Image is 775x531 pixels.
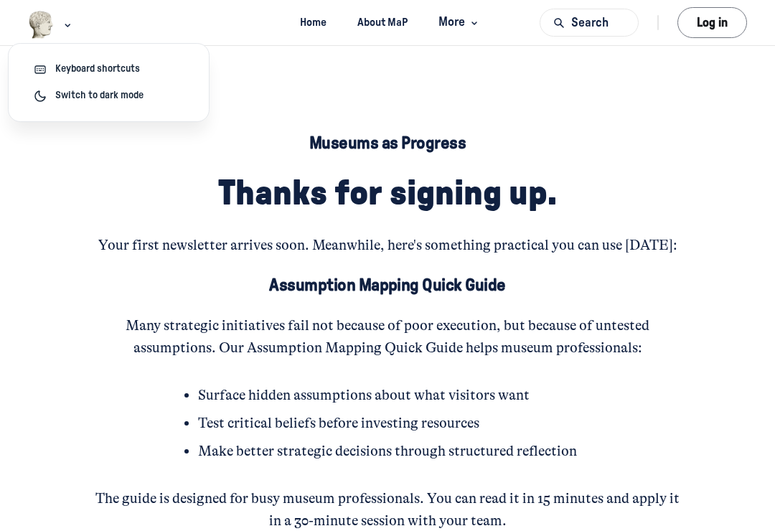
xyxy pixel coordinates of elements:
[198,387,530,403] span: Surface hidden assumptions about what visitors want
[345,9,421,36] a: About MaP
[288,9,339,36] a: Home
[438,13,481,32] span: More
[540,9,639,37] button: Search
[309,135,466,152] span: Museums as Progress
[198,415,479,431] span: Test critical beliefs before investing resources
[218,176,557,212] span: Thanks for signing up.
[28,11,55,39] img: Museums as Progress logo
[98,237,677,253] span: Your first newsletter arrives soon. Meanwhile, here's something practical you can use [DATE]:
[95,490,682,529] span: The guide is designed for busy museum professionals. You can read it in 15 minutes and apply it i...
[126,317,652,356] span: Many strategic initiatives fail not because of poor execution, but because of untested assumption...
[8,43,210,122] div: Museums as Progress logo
[55,62,140,77] span: Keyboard shortcuts
[269,277,505,294] span: Assumption Mapping Quick Guide
[677,7,747,38] button: Log in
[28,9,75,40] button: Museums as Progress logo
[426,9,487,36] button: More
[198,443,577,459] span: Make better strategic decisions through structured reflection
[55,88,144,103] span: Switch to dark mode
